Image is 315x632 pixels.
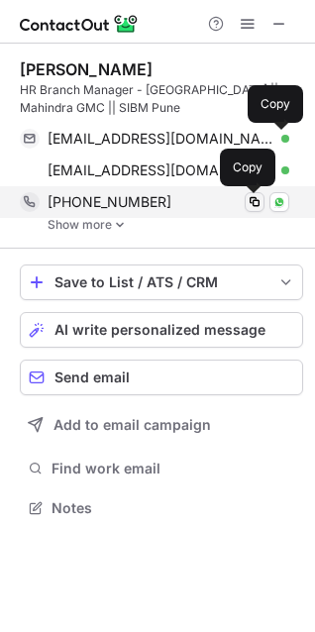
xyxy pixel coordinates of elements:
span: Add to email campaign [53,417,211,433]
span: [PHONE_NUMBER] [48,193,171,211]
a: Show more [48,218,303,232]
span: [EMAIL_ADDRESS][DOMAIN_NAME] [48,161,274,179]
button: AI write personalized message [20,312,303,348]
span: Send email [54,369,130,385]
button: Send email [20,360,303,395]
button: Notes [20,494,303,522]
img: - [114,218,126,232]
div: [PERSON_NAME] [20,59,153,79]
img: Whatsapp [273,196,285,208]
button: Find work email [20,455,303,482]
button: Add to email campaign [20,407,303,443]
div: Save to List / ATS / CRM [54,274,268,290]
button: save-profile-one-click [20,264,303,300]
div: HR Branch Manager - [GEOGRAPHIC_DATA] || Mahindra GMC || SIBM Pune [20,81,303,117]
span: [EMAIL_ADDRESS][DOMAIN_NAME] [48,130,274,148]
span: Notes [52,499,295,517]
img: ContactOut v5.3.10 [20,12,139,36]
span: AI write personalized message [54,322,265,338]
span: Find work email [52,460,295,477]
